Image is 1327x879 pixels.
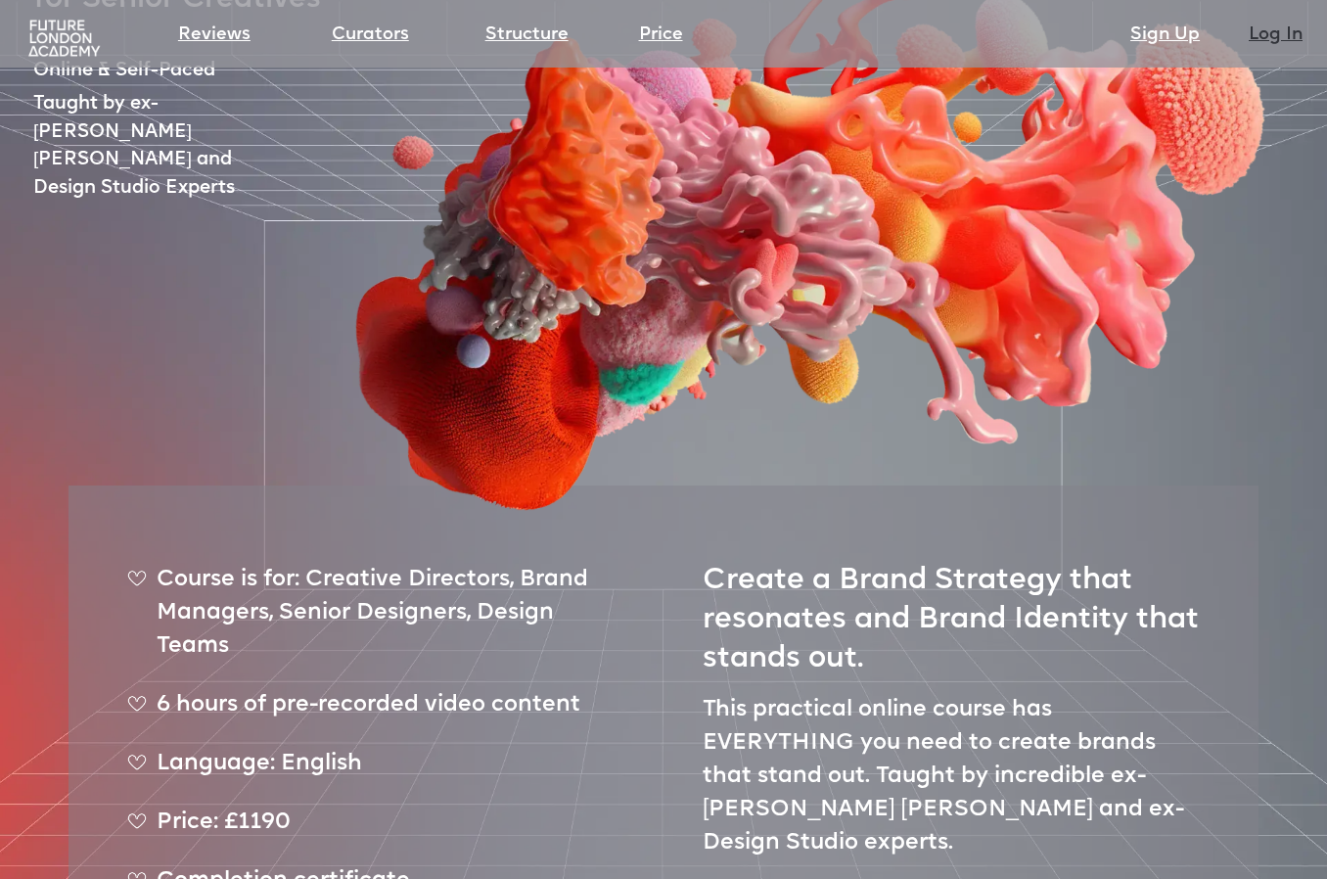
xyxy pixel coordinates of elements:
[127,689,624,738] div: 6 hours of pre-recorded video content
[703,544,1200,679] h2: Create a Brand Strategy that resonates and Brand Identity that stands out.
[485,22,569,49] a: Structure
[127,807,624,856] div: Price: £1190
[1130,22,1200,49] a: Sign Up
[127,748,624,797] div: Language: English
[639,22,683,49] a: Price
[178,22,251,49] a: Reviews
[332,22,409,49] a: Curators
[1249,22,1303,49] a: Log In
[33,91,298,203] p: Taught by ex-[PERSON_NAME] [PERSON_NAME] and Design Studio Experts
[127,564,624,679] div: Course is for: Creative Directors, Brand Managers, Senior Designers, Design Teams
